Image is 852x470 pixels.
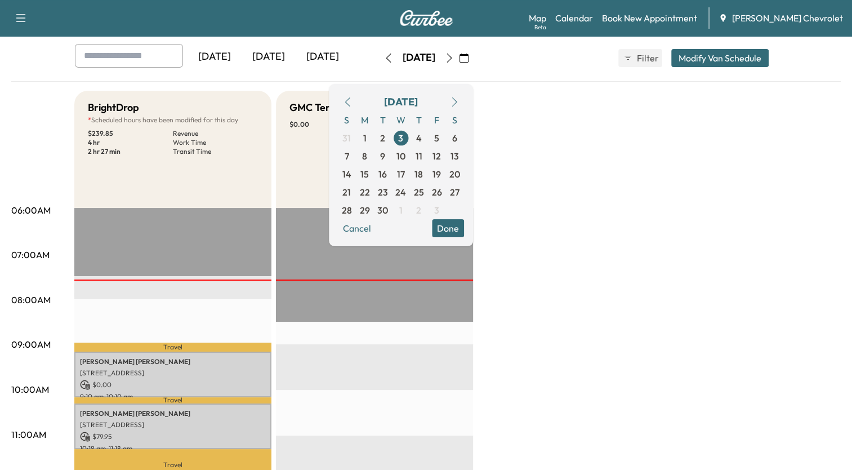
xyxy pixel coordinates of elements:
[432,149,441,163] span: 12
[416,131,422,145] span: 4
[416,203,421,217] span: 2
[80,380,266,390] p: $ 0.00
[80,420,266,429] p: [STREET_ADDRESS]
[434,131,439,145] span: 5
[338,219,376,237] button: Cancel
[380,131,385,145] span: 2
[360,167,369,181] span: 15
[397,167,405,181] span: 17
[338,111,356,129] span: S
[378,185,388,199] span: 23
[602,11,697,25] a: Book New Appointment
[289,100,348,116] h5: GMC Terrain
[242,44,296,70] div: [DATE]
[434,203,439,217] span: 3
[360,203,370,217] span: 29
[80,357,266,366] p: [PERSON_NAME] [PERSON_NAME]
[414,185,424,199] span: 25
[450,149,459,163] span: 13
[416,149,422,163] span: 11
[88,138,173,147] p: 4 hr
[11,338,51,351] p: 09:00AM
[399,203,403,217] span: 1
[360,185,370,199] span: 22
[11,203,51,217] p: 06:00AM
[80,444,266,453] p: 10:18 am - 11:18 am
[88,129,173,138] p: $ 239.85
[74,343,271,352] p: Travel
[289,120,374,129] p: $ 0.00
[80,369,266,378] p: [STREET_ADDRESS]
[88,100,139,116] h5: BrightDrop
[378,167,387,181] span: 16
[618,49,662,67] button: Filter
[384,94,418,110] div: [DATE]
[446,111,464,129] span: S
[432,185,442,199] span: 26
[414,167,423,181] span: 18
[80,409,266,418] p: [PERSON_NAME] [PERSON_NAME]
[80,432,266,442] p: $ 79.95
[396,149,405,163] span: 10
[342,185,351,199] span: 21
[452,131,457,145] span: 6
[173,129,258,138] p: Revenue
[345,149,349,163] span: 7
[11,293,51,307] p: 08:00AM
[173,147,258,156] p: Transit Time
[403,51,435,65] div: [DATE]
[637,51,657,65] span: Filter
[432,219,464,237] button: Done
[380,149,385,163] span: 9
[671,49,769,67] button: Modify Van Schedule
[362,149,367,163] span: 8
[377,203,388,217] span: 30
[449,167,460,181] span: 20
[188,44,242,70] div: [DATE]
[88,147,173,156] p: 2 hr 27 min
[392,111,410,129] span: W
[399,10,453,26] img: Curbee Logo
[432,167,441,181] span: 19
[450,185,460,199] span: 27
[395,185,406,199] span: 24
[555,11,593,25] a: Calendar
[11,248,50,261] p: 07:00AM
[80,392,266,401] p: 9:10 am - 10:10 am
[342,203,352,217] span: 28
[88,116,258,125] p: Scheduled hours have been modified for this day
[173,138,258,147] p: Work Time
[534,23,546,32] div: Beta
[732,11,843,25] span: [PERSON_NAME] Chevrolet
[342,167,351,181] span: 14
[342,131,351,145] span: 31
[374,111,392,129] span: T
[398,131,403,145] span: 3
[428,111,446,129] span: F
[11,428,46,441] p: 11:00AM
[296,44,350,70] div: [DATE]
[356,111,374,129] span: M
[11,383,49,396] p: 10:00AM
[410,111,428,129] span: T
[529,11,546,25] a: MapBeta
[363,131,367,145] span: 1
[74,397,271,404] p: Travel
